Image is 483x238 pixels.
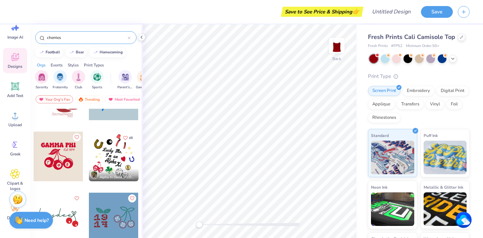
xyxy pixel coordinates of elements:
[100,170,127,175] span: [PERSON_NAME]
[35,47,63,57] button: football
[78,97,84,102] img: trending.gif
[76,50,84,54] div: bear
[69,50,74,54] img: trend_line.gif
[24,217,49,224] strong: Need help?
[371,192,414,226] img: Neon Ink
[424,184,463,191] span: Metallic & Glitter Ink
[371,184,387,191] span: Neon Ink
[367,5,416,18] input: Untitled Design
[10,151,20,157] span: Greek
[283,7,362,17] div: Save to See Price & Shipping
[421,6,453,18] button: Save
[92,85,102,90] span: Sports
[368,43,388,49] span: Fresh Prints
[352,7,360,15] span: 👉
[117,85,133,90] span: Parent's Weekend
[53,70,68,90] div: filter for Fraternity
[117,70,133,90] button: filter button
[128,194,136,202] button: Like
[121,73,129,81] img: Parent's Weekend Image
[35,70,48,90] div: filter for Sorority
[46,34,128,41] input: Try "Alpha"
[39,97,44,102] img: most_fav.gif
[75,95,103,103] div: Trending
[35,70,48,90] button: filter button
[53,70,68,90] button: filter button
[120,133,136,142] button: Like
[100,175,136,180] span: Alpha Xi Delta, [GEOGRAPHIC_DATA]
[89,47,126,57] button: homecoming
[100,50,123,54] div: homecoming
[36,85,48,90] span: Sorority
[196,221,203,228] div: Accessibility label
[426,99,444,109] div: Vinyl
[368,33,455,41] span: Fresh Prints Cali Camisole Top
[93,73,101,81] img: Sports Image
[7,93,23,98] span: Add Text
[136,85,151,90] span: Game Day
[136,70,151,90] button: filter button
[73,133,81,141] button: Like
[391,43,402,49] span: # FP52
[117,70,133,90] div: filter for Parent's Weekend
[140,73,148,81] img: Game Day Image
[332,56,341,62] div: Back
[7,215,23,221] span: Decorate
[7,35,23,40] span: Image AI
[90,70,104,90] div: filter for Sports
[436,86,469,96] div: Digital Print
[446,99,462,109] div: Foil
[72,70,85,90] div: filter for Club
[93,50,98,54] img: trend_line.gif
[39,50,44,54] img: trend_line.gif
[4,181,26,191] span: Clipart & logos
[105,95,143,103] div: Most Favorited
[136,70,151,90] div: filter for Game Day
[75,85,82,90] span: Club
[51,62,63,68] div: Events
[8,64,22,69] span: Designs
[108,97,113,102] img: most_fav.gif
[371,132,389,139] span: Standard
[72,70,85,90] button: filter button
[68,62,79,68] div: Styles
[129,136,133,140] span: 48
[368,99,395,109] div: Applique
[8,122,22,128] span: Upload
[90,70,104,90] button: filter button
[424,141,467,174] img: Puff Ink
[406,43,439,49] span: Minimum Order: 50 +
[46,50,60,54] div: football
[65,47,87,57] button: bear
[424,132,438,139] span: Puff Ink
[36,95,73,103] div: Your Org's Fav
[56,73,64,81] img: Fraternity Image
[397,99,424,109] div: Transfers
[371,141,414,174] img: Standard
[53,85,68,90] span: Fraternity
[37,62,46,68] div: Orgs
[73,194,81,202] button: Like
[368,86,400,96] div: Screen Print
[368,113,400,123] div: Rhinestones
[424,192,467,226] img: Metallic & Glitter Ink
[368,73,470,80] div: Print Type
[84,62,104,68] div: Print Types
[75,73,82,81] img: Club Image
[402,86,434,96] div: Embroidery
[330,39,343,52] img: Back
[38,73,46,81] img: Sorority Image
